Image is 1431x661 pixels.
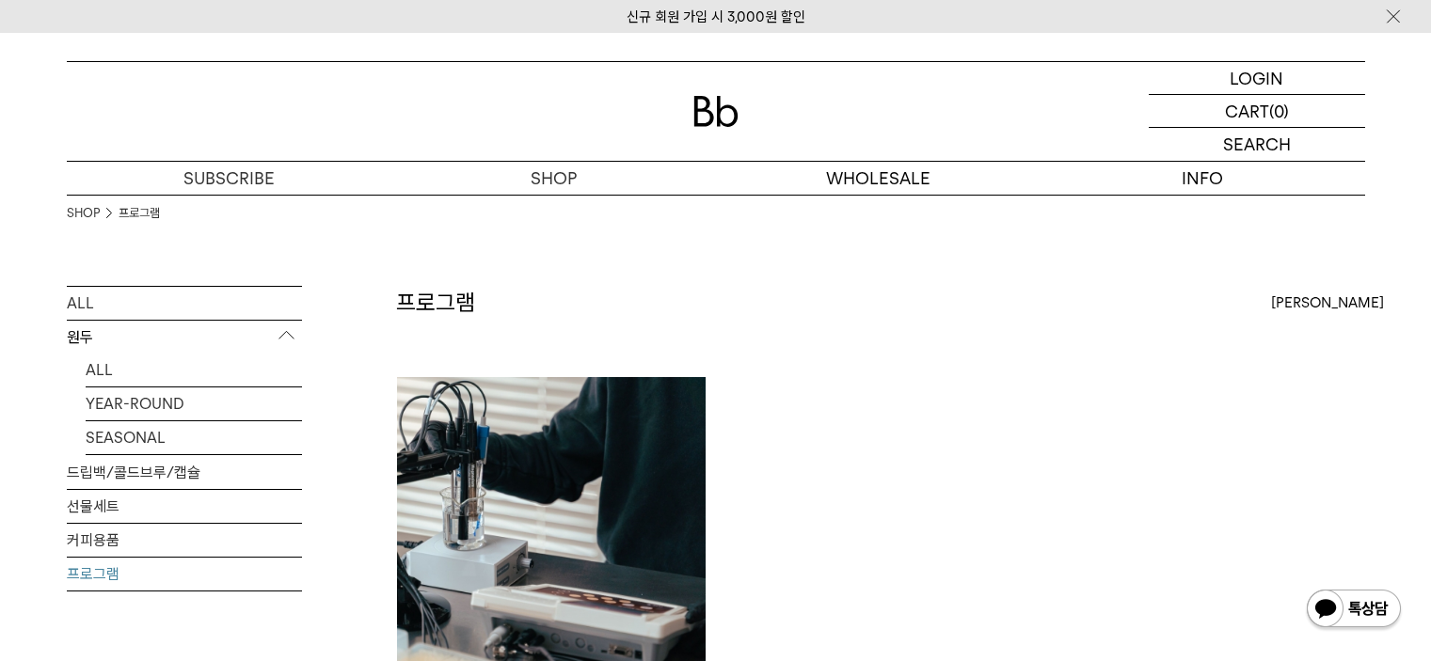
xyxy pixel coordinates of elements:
p: 원두 [67,321,302,354]
a: 신규 회원 가입 시 3,000원 할인 [627,8,805,25]
a: 프로그램 [119,204,160,223]
a: YEAR-ROUND [86,387,302,420]
a: LOGIN [1149,62,1365,95]
a: SEASONAL [86,421,302,454]
a: SHOP [391,162,716,195]
a: 커피용품 [67,524,302,557]
span: [PERSON_NAME] [1271,291,1384,314]
p: INFO [1041,162,1365,195]
a: 선물세트 [67,490,302,523]
a: SHOP [67,204,100,223]
a: CART (0) [1149,95,1365,128]
img: 로고 [693,96,739,127]
p: (0) [1269,95,1289,127]
a: 프로그램 [67,558,302,590]
p: SEARCH [1223,128,1291,161]
p: LOGIN [1230,62,1283,94]
a: ALL [86,354,302,386]
h2: 프로그램 [396,287,475,319]
a: ALL [67,287,302,320]
img: 카카오톡 채널 1:1 채팅 버튼 [1305,588,1403,633]
p: CART [1225,95,1269,127]
a: 드립백/콜드브루/캡슐 [67,456,302,489]
a: SUBSCRIBE [67,162,391,195]
p: WHOLESALE [716,162,1041,195]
